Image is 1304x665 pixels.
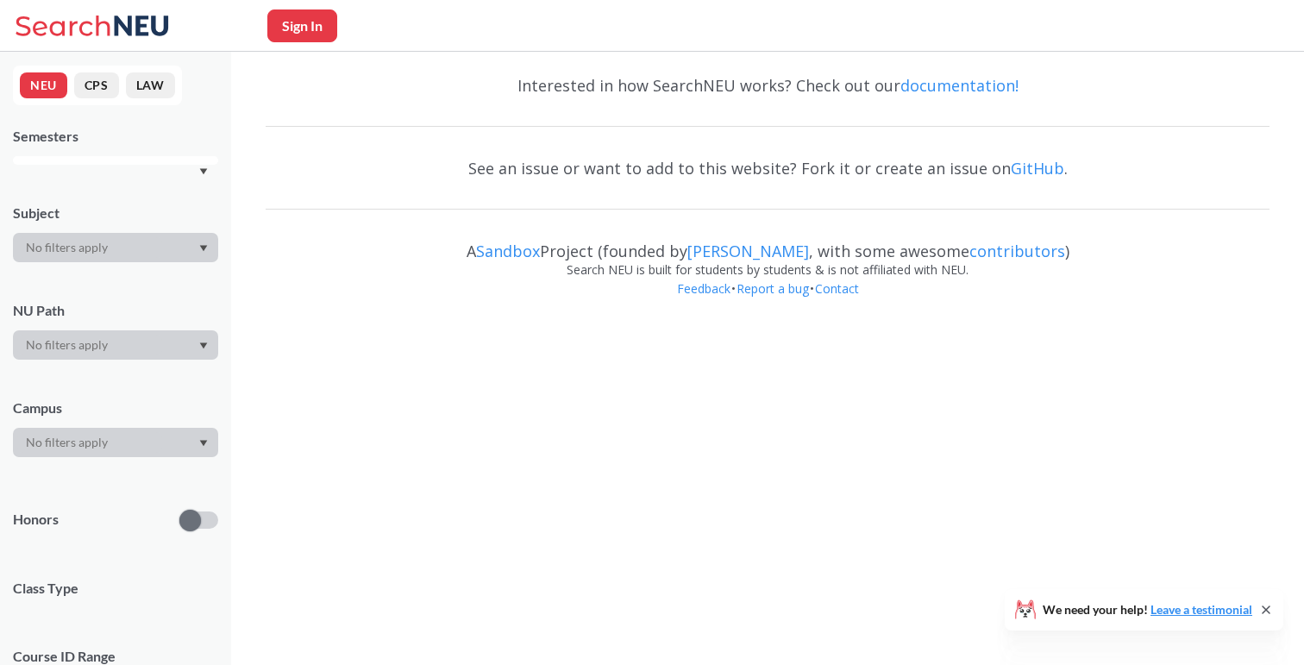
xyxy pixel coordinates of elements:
[266,226,1270,260] div: A Project (founded by , with some awesome )
[199,440,208,447] svg: Dropdown arrow
[199,342,208,349] svg: Dropdown arrow
[13,510,59,530] p: Honors
[969,241,1065,261] a: contributors
[267,9,337,42] button: Sign In
[126,72,175,98] button: LAW
[814,280,860,297] a: Contact
[20,72,67,98] button: NEU
[13,233,218,262] div: Dropdown arrow
[13,330,218,360] div: Dropdown arrow
[74,72,119,98] button: CPS
[13,204,218,223] div: Subject
[13,301,218,320] div: NU Path
[13,398,218,417] div: Campus
[1043,604,1252,616] span: We need your help!
[266,260,1270,279] div: Search NEU is built for students by students & is not affiliated with NEU.
[476,241,540,261] a: Sandbox
[676,280,731,297] a: Feedback
[13,428,218,457] div: Dropdown arrow
[687,241,809,261] a: [PERSON_NAME]
[900,75,1019,96] a: documentation!
[736,280,810,297] a: Report a bug
[266,143,1270,193] div: See an issue or want to add to this website? Fork it or create an issue on .
[1150,602,1252,617] a: Leave a testimonial
[13,127,218,146] div: Semesters
[13,579,218,598] span: Class Type
[199,168,208,175] svg: Dropdown arrow
[266,60,1270,110] div: Interested in how SearchNEU works? Check out our
[1011,158,1064,179] a: GitHub
[266,279,1270,324] div: • •
[199,245,208,252] svg: Dropdown arrow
